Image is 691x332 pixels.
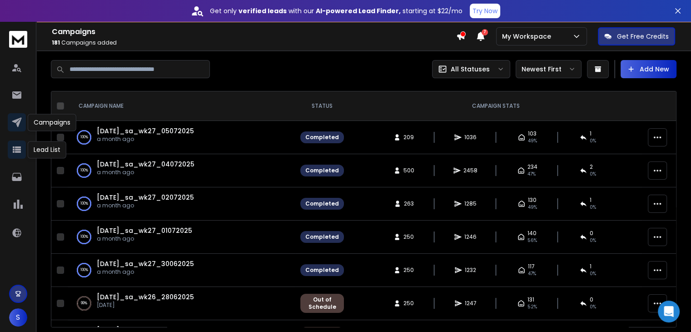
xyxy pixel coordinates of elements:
[464,134,477,141] span: 1036
[52,39,60,46] span: 181
[590,171,596,178] span: 0 %
[97,268,194,276] p: a month ago
[590,270,596,277] span: 0 %
[451,65,490,74] p: All Statuses
[621,60,676,78] button: Add New
[528,137,537,145] span: 49 %
[464,233,477,241] span: 1246
[527,303,537,311] span: 52 %
[472,6,497,15] p: Try Now
[210,6,462,15] p: Get only with our starting at $22/mo
[590,263,592,270] span: 1
[81,299,87,308] p: 99 %
[80,133,88,142] p: 100 %
[403,167,414,174] span: 500
[590,196,592,204] span: 1
[9,31,27,48] img: logo
[305,233,339,241] div: Completed
[528,263,535,270] span: 117
[97,302,194,309] p: [DATE]
[68,221,295,254] td: 100%[DATE]_sa_wk27_01072025a month ago
[403,267,414,274] span: 250
[305,200,339,207] div: Completed
[80,166,88,175] p: 100 %
[239,6,287,15] strong: verified leads
[68,187,295,221] td: 100%[DATE]_sa_wk27_02072025a month ago
[9,308,27,327] button: S
[463,167,477,174] span: 2458
[527,163,537,171] span: 234
[80,199,88,208] p: 100 %
[68,287,295,320] td: 99%[DATE]_sa_wk26_28062025[DATE]
[305,134,339,141] div: Completed
[80,232,88,241] p: 100 %
[97,259,194,268] a: [DATE]_sa_wk27_30062025
[528,204,537,211] span: 49 %
[28,114,76,131] div: Campaigns
[527,237,537,244] span: 56 %
[465,267,476,274] span: 1232
[97,160,194,169] a: [DATE]_sa_wk27_04072025
[516,60,582,78] button: Newest First
[590,163,593,171] span: 2
[482,29,488,35] span: 7
[527,230,537,237] span: 140
[305,296,339,311] div: Out of Schedule
[97,193,194,202] a: [DATE]_sa_wk27_02072025
[403,134,414,141] span: 209
[658,301,680,322] div: Open Intercom Messenger
[403,233,414,241] span: 250
[97,292,194,302] a: [DATE]_sa_wk26_28062025
[68,91,295,121] th: CAMPAIGN NAME
[68,254,295,287] td: 100%[DATE]_sa_wk27_30062025a month ago
[97,226,192,235] a: [DATE]_sa_wk27_01072025
[465,300,477,307] span: 1247
[598,27,675,45] button: Get Free Credits
[502,32,555,41] p: My Workspace
[403,300,414,307] span: 250
[68,154,295,187] td: 100%[DATE]_sa_wk27_04072025a month ago
[527,171,536,178] span: 47 %
[617,32,669,41] p: Get Free Credits
[590,230,593,237] span: 0
[68,121,295,154] td: 100%[DATE]_sa_wk27_05072025a month ago
[295,91,349,121] th: STATUS
[97,126,194,136] a: [DATE]_sa_wk27_05072025
[97,235,192,242] p: a month ago
[470,4,500,18] button: Try Now
[52,26,456,37] h1: Campaigns
[404,200,414,207] span: 263
[590,137,596,145] span: 0 %
[528,196,537,204] span: 130
[97,202,194,209] p: a month ago
[528,130,537,137] span: 103
[590,296,593,303] span: 0
[80,266,88,275] p: 100 %
[97,136,194,143] p: a month ago
[590,303,596,311] span: 0 %
[464,200,477,207] span: 1285
[52,39,456,46] p: Campaigns added
[97,169,194,176] p: a month ago
[590,204,596,211] span: 0 %
[316,6,401,15] strong: AI-powered Lead Finder,
[28,141,66,158] div: Lead List
[349,91,642,121] th: CAMPAIGN STATS
[305,167,339,174] div: Completed
[590,130,592,137] span: 1
[528,270,536,277] span: 47 %
[590,237,596,244] span: 0 %
[527,296,534,303] span: 131
[305,267,339,274] div: Completed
